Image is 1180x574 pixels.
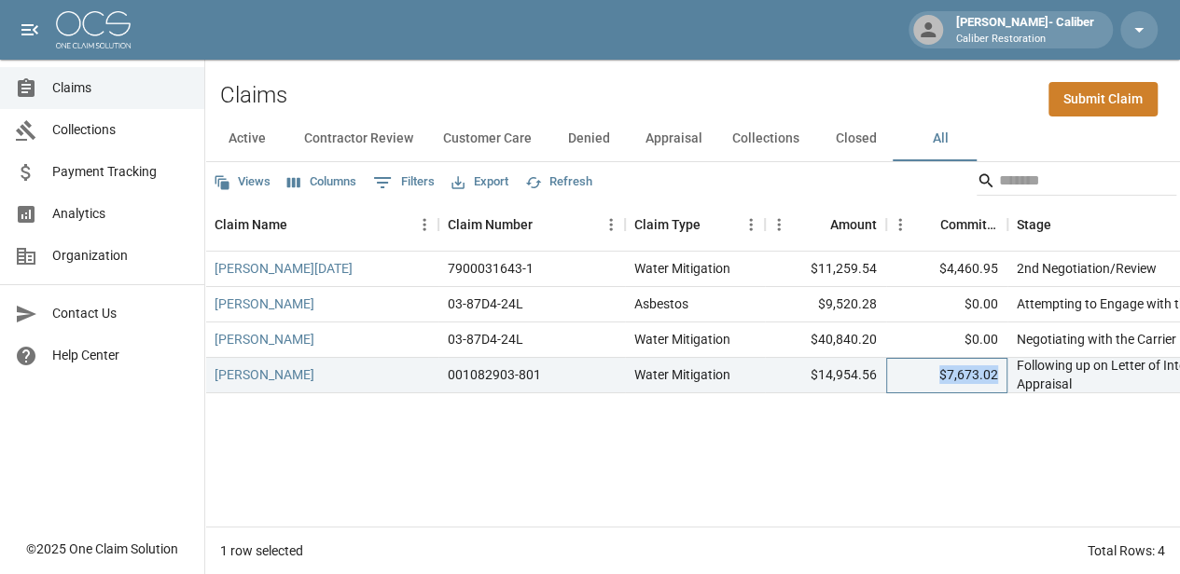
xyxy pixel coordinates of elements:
[634,330,730,348] div: Water Mitigation
[701,212,727,238] button: Sort
[205,116,1180,161] div: dynamic tabs
[765,322,886,358] div: $40,840.20
[448,294,523,313] div: 03-87D4-24L
[52,162,189,182] span: Payment Tracking
[631,116,717,161] button: Appraisal
[52,78,189,98] span: Claims
[1048,82,1158,116] a: Submit Claim
[448,198,533,251] div: Claim Number
[438,198,625,251] div: Claim Number
[220,82,287,109] h2: Claims
[634,198,701,251] div: Claim Type
[717,116,814,161] button: Collections
[547,116,631,161] button: Denied
[448,330,523,348] div: 03-87D4-24L
[634,365,730,384] div: Water Mitigation
[368,168,439,198] button: Show filters
[215,198,287,251] div: Claim Name
[886,211,914,239] button: Menu
[215,294,314,313] a: [PERSON_NAME]
[956,32,1094,48] p: Caliber Restoration
[209,168,275,197] button: Views
[949,13,1102,47] div: [PERSON_NAME]- Caliber
[634,259,730,278] div: Water Mitigation
[448,259,534,278] div: 7900031643-1
[215,365,314,384] a: [PERSON_NAME]
[447,168,513,197] button: Export
[886,252,1007,287] div: $4,460.95
[886,287,1007,322] div: $0.00
[886,198,1007,251] div: Committed Amount
[428,116,547,161] button: Customer Care
[52,304,189,323] span: Contact Us
[765,252,886,287] div: $11,259.54
[26,540,178,558] div: © 2025 One Claim Solution
[448,365,541,384] div: 001082903-801
[11,11,49,48] button: open drawer
[814,116,898,161] button: Closed
[533,212,559,238] button: Sort
[410,211,438,239] button: Menu
[914,212,940,238] button: Sort
[1017,198,1051,251] div: Stage
[765,211,793,239] button: Menu
[1051,212,1077,238] button: Sort
[634,294,688,313] div: Asbestos
[56,11,131,48] img: ocs-logo-white-transparent.png
[52,246,189,266] span: Organization
[1017,330,1176,348] div: Negotiating with the Carrier
[940,198,998,251] div: Committed Amount
[220,541,303,560] div: 1 row selected
[898,116,982,161] button: All
[521,168,597,197] button: Refresh
[52,204,189,224] span: Analytics
[804,212,830,238] button: Sort
[1017,259,1157,278] div: 2nd Negotiation/Review
[283,168,361,197] button: Select columns
[886,322,1007,358] div: $0.00
[977,166,1176,199] div: Search
[289,116,428,161] button: Contractor Review
[205,116,289,161] button: Active
[287,212,313,238] button: Sort
[52,346,189,365] span: Help Center
[886,358,1007,393] div: $7,673.02
[830,198,877,251] div: Amount
[765,198,886,251] div: Amount
[1088,541,1165,560] div: Total Rows: 4
[765,287,886,322] div: $9,520.28
[737,211,765,239] button: Menu
[597,211,625,239] button: Menu
[765,358,886,393] div: $14,954.56
[205,198,438,251] div: Claim Name
[215,330,314,348] a: [PERSON_NAME]
[625,198,765,251] div: Claim Type
[52,120,189,140] span: Collections
[215,259,353,278] a: [PERSON_NAME][DATE]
